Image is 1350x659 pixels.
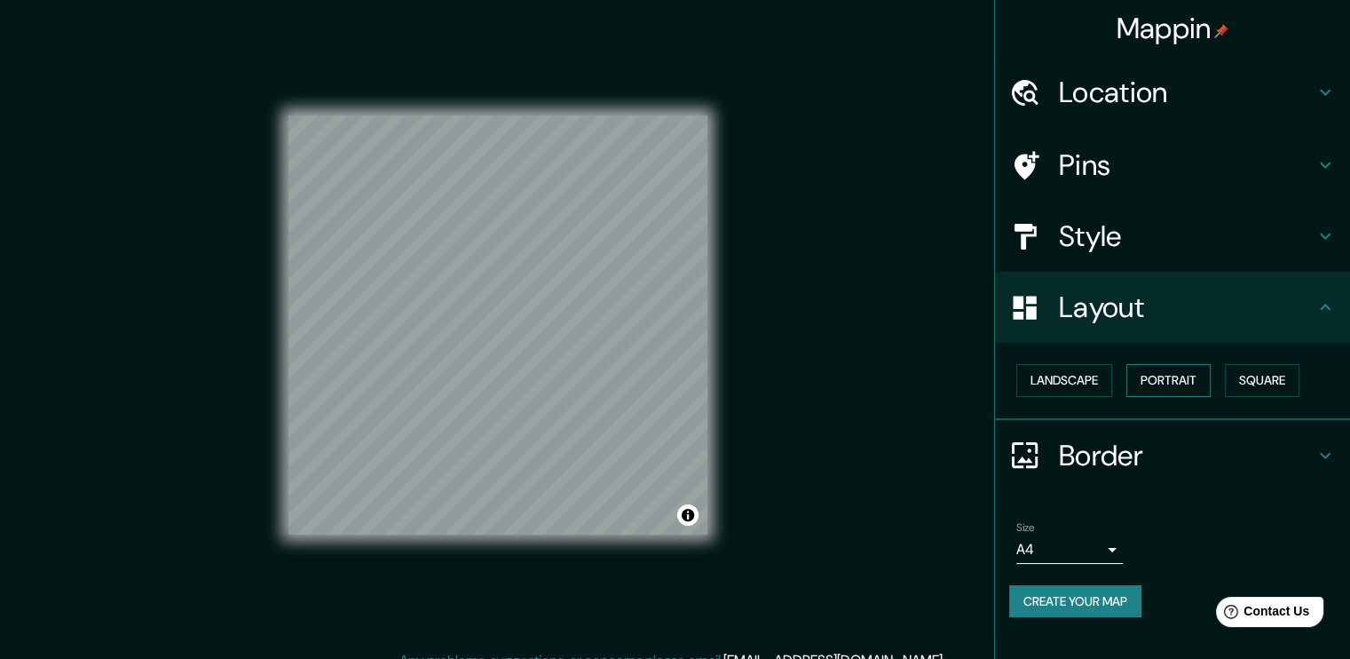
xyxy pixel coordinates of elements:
div: Pins [995,130,1350,201]
h4: Layout [1059,290,1314,325]
iframe: Help widget launcher [1192,590,1330,639]
div: Border [995,420,1350,491]
div: Style [995,201,1350,272]
h4: Style [1059,218,1314,254]
h4: Location [1059,75,1314,110]
button: Portrait [1126,364,1211,397]
button: Toggle attribution [677,504,699,526]
label: Size [1016,520,1035,535]
button: Landscape [1016,364,1112,397]
button: Create your map [1009,585,1141,618]
div: A4 [1016,536,1123,564]
img: pin-icon.png [1214,24,1228,38]
button: Square [1225,364,1299,397]
h4: Border [1059,438,1314,473]
div: Location [995,57,1350,128]
h4: Mappin [1117,11,1229,46]
div: Layout [995,272,1350,343]
h4: Pins [1059,147,1314,183]
canvas: Map [288,115,707,535]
